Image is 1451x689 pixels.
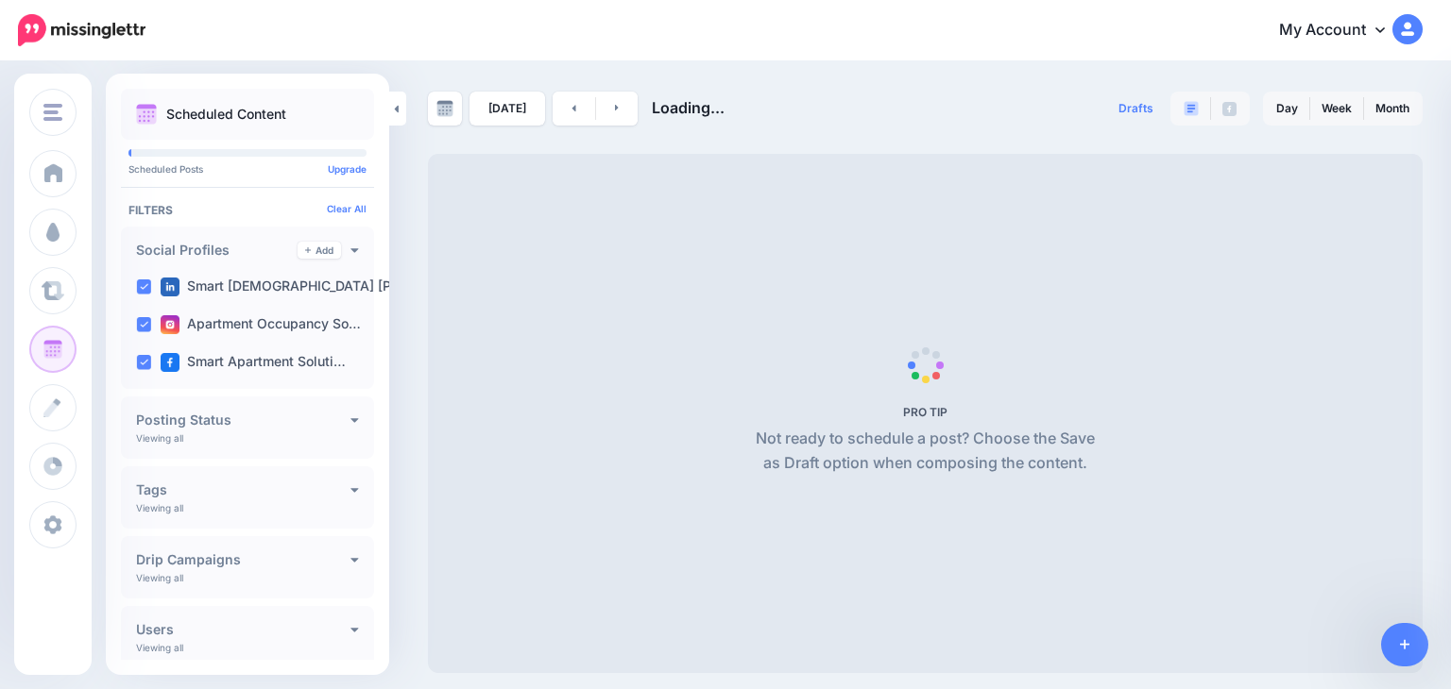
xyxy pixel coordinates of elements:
[1118,103,1153,114] span: Drafts
[136,432,183,444] p: Viewing all
[136,642,183,653] p: Viewing all
[136,244,298,257] h4: Social Profiles
[166,108,286,121] p: Scheduled Content
[161,315,361,334] label: Apartment Occupancy So…
[748,405,1102,419] h5: PRO TIP
[161,277,499,296] label: Smart [DEMOGRAPHIC_DATA] [PERSON_NAME]…
[652,98,725,117] span: Loading...
[1222,102,1237,116] img: facebook-grey-square.png
[136,623,350,636] h4: Users
[1265,93,1309,124] a: Day
[128,164,367,174] p: Scheduled Posts
[469,92,545,126] a: [DATE]
[298,242,341,259] a: Add
[1260,8,1423,54] a: My Account
[161,315,179,334] img: instagram-square.png
[136,572,183,583] p: Viewing all
[327,203,367,214] a: Clear All
[328,163,367,175] a: Upgrade
[161,353,346,372] label: Smart Apartment Soluti…
[43,104,62,121] img: menu.png
[136,413,350,427] h4: Posting Status
[161,277,179,296] img: linkedin-square.png
[1184,101,1199,116] img: paragraph-boxed.png
[136,553,350,566] h4: Drip Campaigns
[136,502,183,513] p: Viewing all
[136,104,157,125] img: calendar.png
[18,14,145,46] img: Missinglettr
[1107,92,1165,126] a: Drafts
[436,100,453,117] img: calendar-grey-darker.png
[136,483,350,496] h4: Tags
[1310,93,1363,124] a: Week
[161,353,179,372] img: facebook-square.png
[1364,93,1421,124] a: Month
[128,203,367,217] h4: Filters
[748,427,1102,476] p: Not ready to schedule a post? Choose the Save as Draft option when composing the content.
